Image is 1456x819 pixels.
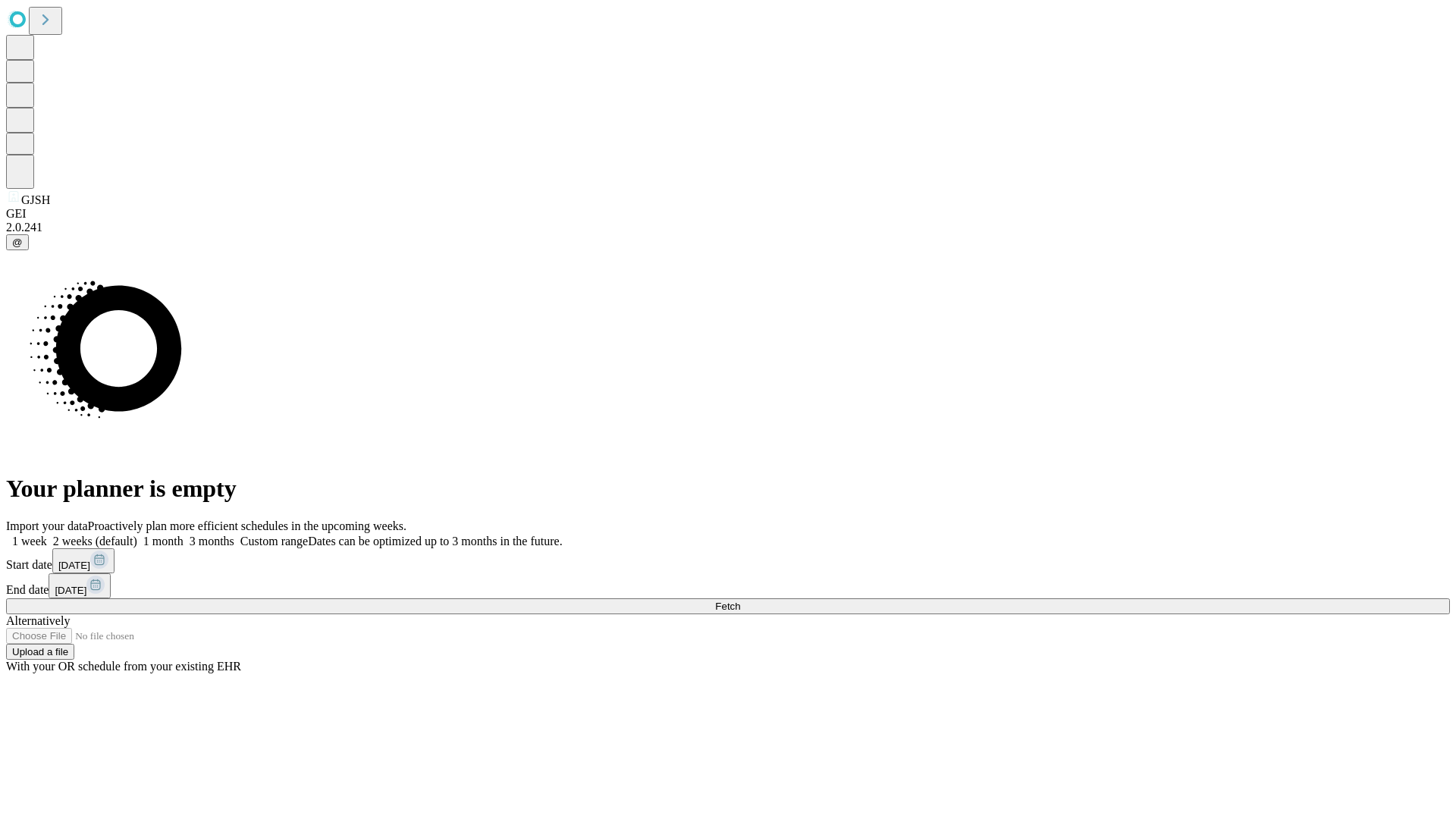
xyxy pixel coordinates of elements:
button: [DATE] [49,573,111,598]
span: @ [12,237,23,248]
span: Fetch [715,601,740,612]
span: Proactively plan more efficient schedules in the upcoming weeks. [88,519,406,532]
button: @ [6,234,29,250]
button: Upload a file [6,644,74,660]
span: Custom range [240,535,308,548]
div: Start date [6,548,1450,573]
div: GEI [6,207,1450,221]
span: Dates can be optimized up to 3 months in the future. [308,535,562,548]
span: [DATE] [58,560,90,571]
span: 2 weeks (default) [53,535,137,548]
span: [DATE] [55,585,86,596]
span: With your OR schedule from your existing EHR [6,660,241,673]
div: End date [6,573,1450,598]
h1: Your planner is empty [6,475,1450,503]
span: GJSH [21,193,50,206]
span: 1 month [143,535,184,548]
button: Fetch [6,598,1450,614]
span: 1 week [12,535,47,548]
span: Import your data [6,519,88,532]
span: 3 months [190,535,234,548]
div: 2.0.241 [6,221,1450,234]
span: Alternatively [6,614,70,627]
button: [DATE] [52,548,115,573]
